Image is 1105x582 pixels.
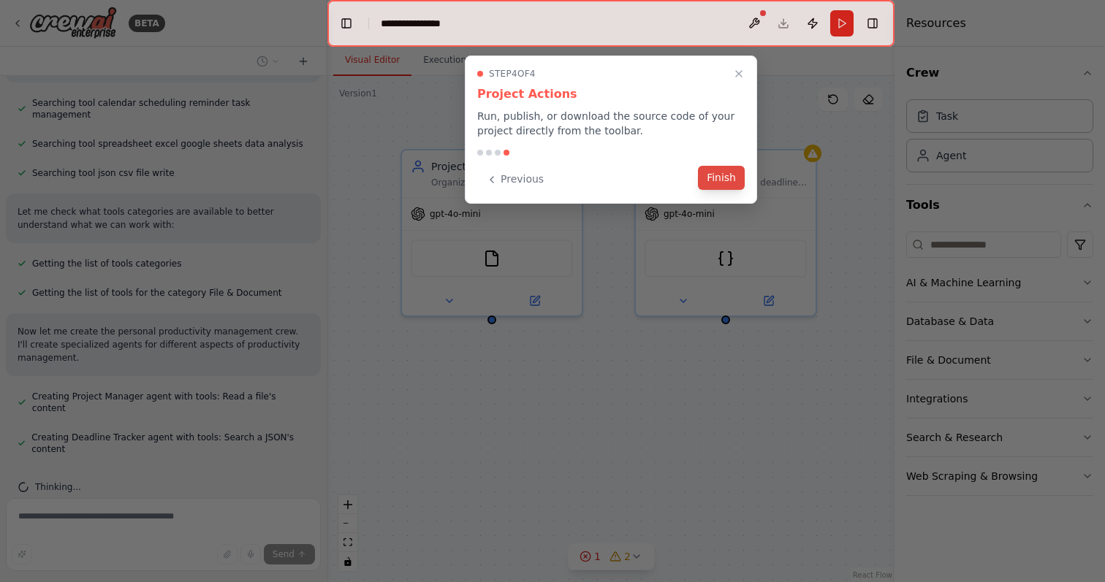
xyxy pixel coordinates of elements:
[489,68,536,80] span: Step 4 of 4
[477,167,552,191] button: Previous
[336,13,357,34] button: Hide left sidebar
[730,65,748,83] button: Close walkthrough
[477,109,745,138] p: Run, publish, or download the source code of your project directly from the toolbar.
[698,166,745,190] button: Finish
[477,85,745,103] h3: Project Actions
